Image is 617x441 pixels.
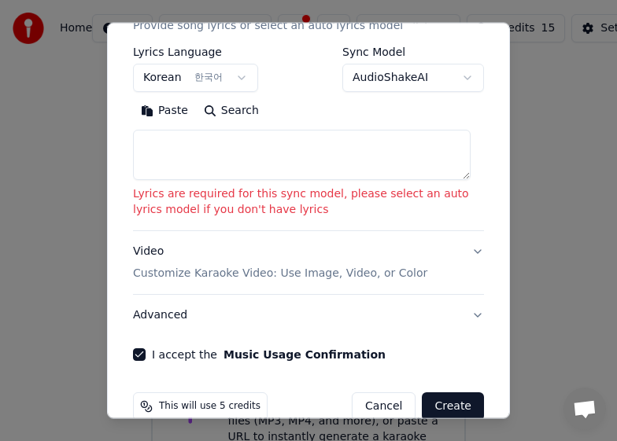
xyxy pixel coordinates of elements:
[133,18,403,34] p: Provide song lyrics or select an auto lyrics model
[133,244,427,281] div: Video
[352,392,416,421] button: Cancel
[422,392,484,421] button: Create
[133,295,484,336] button: Advanced
[196,98,267,123] button: Search
[159,400,260,413] span: This will use 5 credits
[342,46,484,57] label: Sync Model
[152,349,386,360] label: I accept the
[133,231,484,294] button: VideoCustomize Karaoke Video: Use Image, Video, or Color
[224,349,386,360] button: I accept the
[133,266,427,281] p: Customize Karaoke Video: Use Image, Video, or Color
[133,98,196,123] button: Paste
[133,46,258,57] label: Lyrics Language
[133,186,484,218] p: Lyrics are required for this sync model, please select an auto lyrics model if you don't have lyrics
[133,46,484,230] div: LyricsProvide song lyrics or select an auto lyrics model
